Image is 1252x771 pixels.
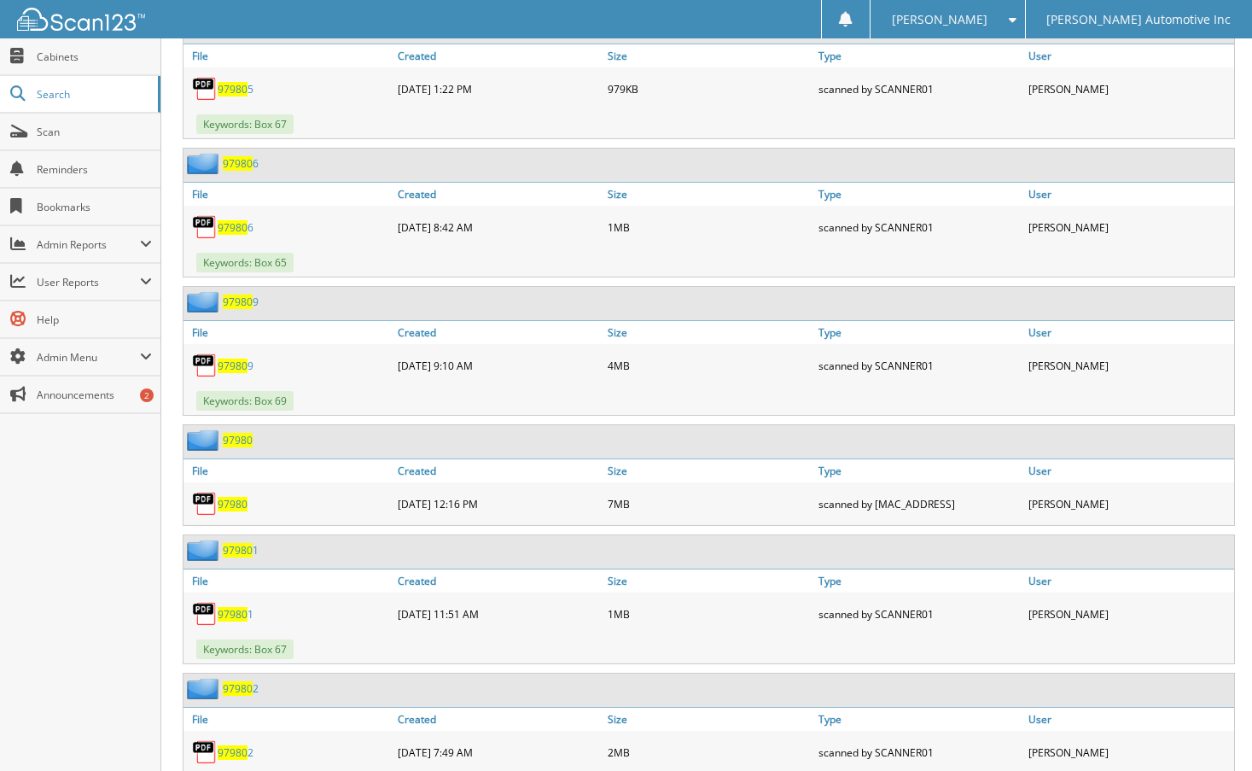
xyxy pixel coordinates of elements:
[218,220,247,235] span: 97980
[393,459,603,482] a: Created
[192,353,218,378] img: PDF.png
[393,597,603,631] div: [DATE] 11:51 AM
[218,745,253,760] a: 979802
[814,735,1024,769] div: scanned by SCANNER01
[218,497,247,511] a: 97980
[603,708,813,731] a: Size
[603,569,813,593] a: Size
[37,237,140,252] span: Admin Reports
[393,348,603,383] div: [DATE] 9:10 AM
[187,153,223,174] img: folder2.png
[223,295,253,309] span: 97980
[1024,321,1234,344] a: User
[37,162,152,177] span: Reminders
[603,44,813,67] a: Size
[37,125,152,139] span: Scan
[393,72,603,106] div: [DATE] 1:22 PM
[196,114,294,134] span: Keywords: Box 67
[37,275,140,289] span: User Reports
[196,253,294,272] span: Keywords: Box 65
[183,708,393,731] a: File
[1024,459,1234,482] a: User
[603,459,813,482] a: Size
[17,8,145,31] img: scan123-logo-white.svg
[183,44,393,67] a: File
[1024,487,1234,521] div: [PERSON_NAME]
[393,487,603,521] div: [DATE] 12:16 PM
[37,50,152,64] span: Cabinets
[814,72,1024,106] div: scanned by SCANNER01
[218,745,247,760] span: 97980
[1024,569,1234,593] a: User
[218,359,253,373] a: 979809
[814,487,1024,521] div: scanned by [MAC_ADDRESS]
[814,348,1024,383] div: scanned by SCANNER01
[1046,15,1231,25] span: [PERSON_NAME] Automotive Inc
[814,569,1024,593] a: Type
[814,210,1024,244] div: scanned by SCANNER01
[393,708,603,731] a: Created
[183,183,393,206] a: File
[1024,183,1234,206] a: User
[196,640,294,659] span: Keywords: Box 67
[37,388,152,402] span: Announcements
[140,388,154,402] div: 2
[223,681,259,696] a: 979802
[37,87,149,102] span: Search
[192,601,218,627] img: PDF.png
[192,739,218,765] img: PDF.png
[603,321,813,344] a: Size
[892,15,987,25] span: [PERSON_NAME]
[814,44,1024,67] a: Type
[393,210,603,244] div: [DATE] 8:42 AM
[187,540,223,561] img: folder2.png
[37,350,140,365] span: Admin Menu
[1024,735,1234,769] div: [PERSON_NAME]
[218,82,253,96] a: 979805
[223,433,253,447] a: 97980
[192,214,218,240] img: PDF.png
[223,156,253,171] span: 97980
[393,44,603,67] a: Created
[814,597,1024,631] div: scanned by SCANNER01
[393,321,603,344] a: Created
[218,82,247,96] span: 97980
[183,459,393,482] a: File
[393,569,603,593] a: Created
[37,312,152,327] span: Help
[1024,597,1234,631] div: [PERSON_NAME]
[1024,44,1234,67] a: User
[196,391,294,411] span: Keywords: Box 69
[603,348,813,383] div: 4MB
[1167,689,1252,771] iframe: Chat Widget
[218,359,247,373] span: 97980
[814,183,1024,206] a: Type
[603,487,813,521] div: 7MB
[223,295,259,309] a: 979809
[1024,348,1234,383] div: [PERSON_NAME]
[223,681,253,696] span: 97980
[223,543,259,558] a: 979801
[393,735,603,769] div: [DATE] 7:49 AM
[187,291,223,312] img: folder2.png
[603,735,813,769] div: 2MB
[218,607,247,622] span: 97980
[603,183,813,206] a: Size
[187,678,223,699] img: folder2.png
[183,569,393,593] a: File
[1024,210,1234,244] div: [PERSON_NAME]
[192,491,218,517] img: PDF.png
[393,183,603,206] a: Created
[603,72,813,106] div: 979KB
[814,708,1024,731] a: Type
[603,597,813,631] div: 1MB
[192,76,218,102] img: PDF.png
[187,429,223,451] img: folder2.png
[814,321,1024,344] a: Type
[218,220,253,235] a: 979806
[814,459,1024,482] a: Type
[37,200,152,214] span: Bookmarks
